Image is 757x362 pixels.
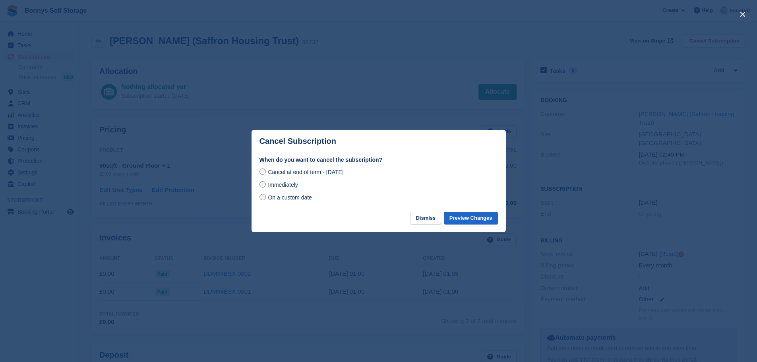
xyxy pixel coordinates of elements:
span: On a custom date [268,194,312,201]
button: Dismiss [410,212,441,225]
p: Cancel Subscription [259,137,336,146]
input: On a custom date [259,194,266,200]
button: close [736,8,749,21]
label: When do you want to cancel the subscription? [259,156,498,164]
span: Cancel at end of term - [DATE] [268,169,343,175]
span: Immediately [268,182,298,188]
input: Immediately [259,181,266,188]
button: Preview Changes [444,212,498,225]
input: Cancel at end of term - [DATE] [259,168,266,175]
